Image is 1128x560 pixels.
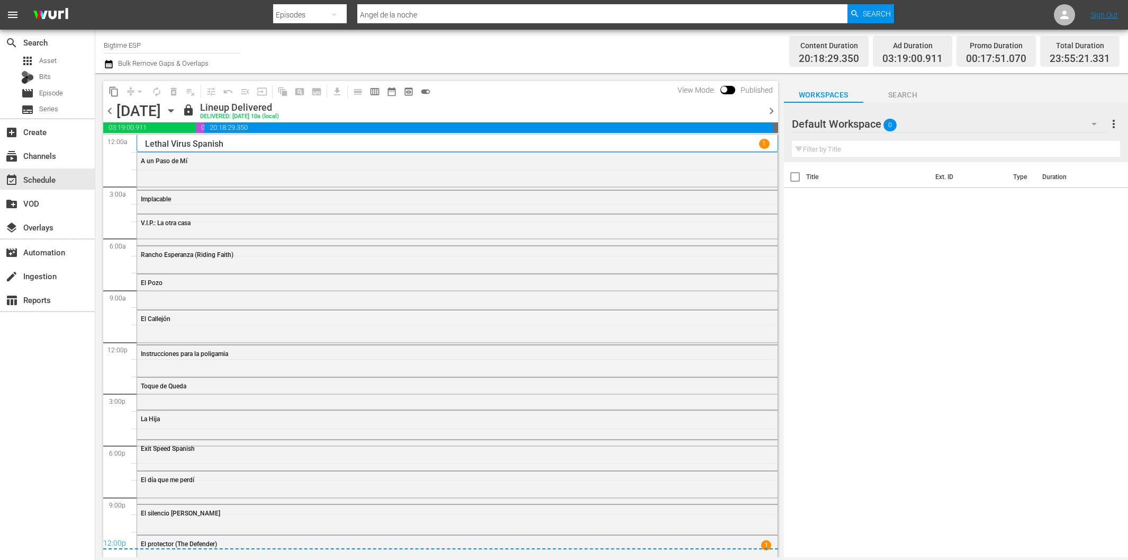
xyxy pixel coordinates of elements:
[5,294,18,307] span: Reports
[141,415,160,423] span: La Hija
[5,198,18,210] span: VOD
[929,162,1006,192] th: Ext. ID
[21,71,34,84] div: Bits
[103,539,778,549] div: 12:00p
[735,86,778,94] span: Published
[799,53,859,65] span: 20:18:29.350
[5,37,18,49] span: Search
[5,270,18,283] span: Ingestion
[720,86,728,93] span: Toggle to switch from Published to Draft view.
[141,476,194,484] span: El día que me perdí
[141,251,233,259] span: Rancho Esperanza (Riding Faith)
[792,109,1107,139] div: Default Workspace
[883,114,897,136] span: 0
[39,88,63,99] span: Episode
[799,38,859,53] div: Content Duration
[847,4,894,23] button: Search
[182,83,199,100] span: Clear Lineup
[5,126,18,139] span: Create
[39,56,57,66] span: Asset
[21,103,34,116] span: Series
[400,83,417,100] span: View Backup
[5,174,18,186] span: Schedule
[145,139,223,149] p: Lethal Virus Spanish
[1107,118,1120,130] span: more_vert
[6,8,19,21] span: menu
[141,383,186,390] span: Toque de Queda
[21,55,34,67] span: Asset
[882,53,943,65] span: 03:19:00.911
[672,86,720,94] span: View Mode:
[1090,11,1118,19] a: Sign Out
[25,3,76,28] img: ans4CAIJ8jUAAAAAAAAAAAAAAAAAAAAAAAAgQb4GAAAAAAAAAAAAAAAAAAAAAAAAJMjXAAAAAAAAAAAAAAAAAAAAAAAAgAT5G...
[765,104,778,118] span: chevron_right
[1050,53,1110,65] span: 23:55:21.331
[141,445,195,452] span: Exit Speed Spanish
[103,104,116,118] span: chevron_left
[5,150,18,163] span: Channels
[784,88,863,102] span: Workspaces
[882,38,943,53] div: Ad Duration
[366,83,383,100] span: Week Calendar View
[122,83,148,100] span: Remove Gaps & Overlaps
[109,86,119,97] span: content_copy
[141,510,220,517] span: El silencio [PERSON_NAME]
[325,81,346,102] span: Download as CSV
[346,81,366,102] span: Day Calendar View
[1007,162,1036,192] th: Type
[105,83,122,100] span: Copy Lineup
[773,122,778,133] span: 00:04:38.669
[200,113,279,120] div: DELIVERED: [DATE] 10a (local)
[116,102,161,120] div: [DATE]
[103,122,196,133] span: 03:19:00.911
[966,53,1026,65] span: 00:17:51.070
[182,104,195,117] span: lock
[39,104,58,114] span: Series
[806,162,930,192] th: Title
[403,86,414,97] span: preview_outlined
[420,86,431,97] span: toggle_on
[1036,162,1099,192] th: Duration
[200,102,279,113] div: Lineup Delivered
[141,350,228,358] span: Instrucciones para la poligamia
[369,86,380,97] span: calendar_view_week_outlined
[39,72,51,82] span: Bits
[5,221,18,234] span: Overlays
[116,59,209,67] span: Bulk Remove Gaps & Overlaps
[966,38,1026,53] div: Promo Duration
[863,4,891,23] span: Search
[383,83,400,100] span: Month Calendar View
[417,83,434,100] span: 24 hours Lineup View is ON
[141,195,171,203] span: Implacable
[141,157,187,165] span: A un Paso de Mí
[204,122,772,133] span: 20:18:29.350
[1050,38,1110,53] div: Total Duration
[21,87,34,100] span: Episode
[1107,111,1120,137] button: more_vert
[196,122,204,133] span: 00:17:51.070
[5,246,18,259] span: Automation
[762,140,766,147] p: 1
[141,315,170,323] span: El Callejón
[141,219,191,227] span: V.I.P.: La otra casa
[863,88,943,102] span: Search
[141,279,163,287] span: El Pozo
[386,86,397,97] span: date_range_outlined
